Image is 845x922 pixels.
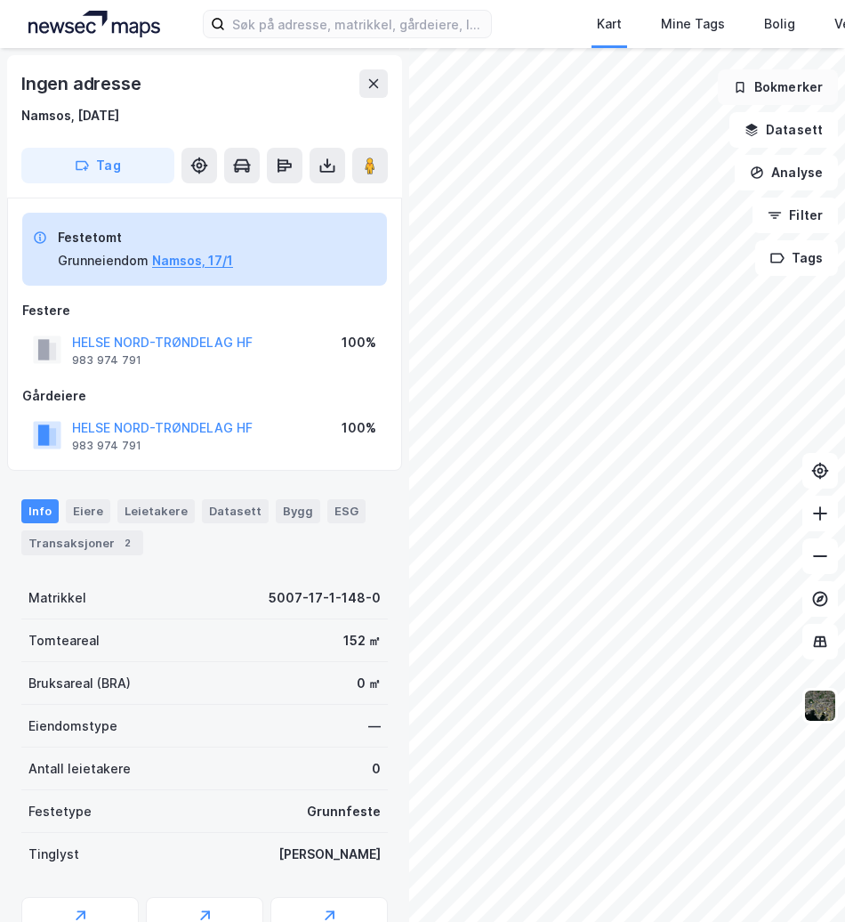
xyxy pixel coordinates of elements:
div: 0 ㎡ [357,673,381,694]
div: 100% [342,332,376,353]
div: Bygg [276,499,320,522]
img: 9k= [803,689,837,723]
button: Filter [752,198,838,233]
div: Leietakere [117,499,195,522]
iframe: Chat Widget [756,837,845,922]
div: [PERSON_NAME] [278,844,381,865]
input: Søk på adresse, matrikkel, gårdeiere, leietakere eller personer [225,11,491,37]
div: Festetype [28,801,92,822]
div: Festere [22,300,387,321]
div: 2 [118,534,136,552]
div: Tinglyst [28,844,79,865]
div: Antall leietakere [28,758,131,780]
button: Namsos, 17/1 [152,250,233,271]
div: Matrikkel [28,587,86,609]
div: Kart [597,13,622,35]
img: logo.a4113a55bc3d86da70a041830d287a7e.svg [28,11,160,37]
div: Namsos, [DATE] [21,105,119,126]
div: Grunneiendom [58,250,149,271]
div: 5007-17-1-148-0 [269,587,381,609]
button: Datasett [729,112,838,148]
div: 100% [342,417,376,439]
div: Eiendomstype [28,716,117,737]
div: Datasett [202,499,269,522]
div: Grunnfeste [307,801,381,822]
div: 983 974 791 [72,439,141,453]
div: Transaksjoner [21,530,143,555]
div: 0 [372,758,381,780]
div: Bolig [764,13,795,35]
div: Gårdeiere [22,385,387,407]
div: 152 ㎡ [343,630,381,651]
div: Tomteareal [28,630,100,651]
div: Bruksareal (BRA) [28,673,131,694]
div: Eiere [66,499,110,522]
div: Kontrollprogram for chat [756,837,845,922]
button: Tag [21,148,174,183]
div: Info [21,499,59,522]
div: 983 974 791 [72,353,141,368]
button: Bokmerker [718,69,838,105]
button: Analyse [735,155,838,190]
div: Mine Tags [661,13,725,35]
button: Tags [755,240,838,276]
div: — [368,716,381,737]
div: ESG [327,499,366,522]
div: Ingen adresse [21,69,144,98]
div: Festetomt [58,227,233,248]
